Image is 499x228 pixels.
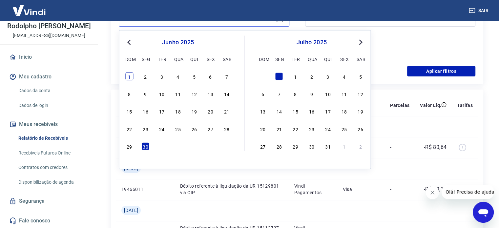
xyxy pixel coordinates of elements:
div: sex [340,55,348,63]
div: ter [291,55,299,63]
div: sex [206,55,214,63]
div: Choose sábado, 5 de julho de 2025 [223,142,231,150]
a: Segurança [8,194,90,208]
div: Choose sábado, 19 de julho de 2025 [357,107,364,115]
button: Meu cadastro [8,70,90,84]
div: Choose terça-feira, 10 de junho de 2025 [158,90,166,98]
div: Choose segunda-feira, 21 de julho de 2025 [275,125,283,133]
div: Choose segunda-feira, 9 de junho de 2025 [142,90,150,98]
div: Choose quinta-feira, 24 de julho de 2025 [324,125,332,133]
a: Dados de login [16,99,90,112]
p: Rodolpho [PERSON_NAME] [7,23,91,30]
div: Choose terça-feira, 17 de junho de 2025 [158,107,166,115]
div: month 2025-06 [124,72,231,151]
p: [EMAIL_ADDRESS][DOMAIN_NAME] [13,32,85,39]
div: Choose segunda-feira, 16 de junho de 2025 [142,107,150,115]
button: Previous Month [125,38,133,46]
div: Choose quinta-feira, 19 de junho de 2025 [190,107,198,115]
div: Choose sábado, 5 de julho de 2025 [357,73,364,80]
div: Choose domingo, 8 de junho de 2025 [125,90,133,98]
div: qui [190,55,198,63]
div: Choose terça-feira, 8 de julho de 2025 [291,90,299,98]
div: Choose domingo, 13 de julho de 2025 [259,107,267,115]
button: Meus recebíveis [8,117,90,132]
div: Choose domingo, 29 de junho de 2025 [259,73,267,80]
div: Choose sexta-feira, 11 de julho de 2025 [340,90,348,98]
div: sab [223,55,231,63]
div: Choose terça-feira, 1 de julho de 2025 [158,142,166,150]
div: Choose quarta-feira, 2 de julho de 2025 [174,142,182,150]
div: Choose quinta-feira, 3 de julho de 2025 [190,142,198,150]
div: Choose segunda-feira, 30 de junho de 2025 [275,73,283,80]
p: Vindi Pagamentos [294,183,332,196]
button: Sair [468,5,491,17]
div: Choose domingo, 20 de julho de 2025 [259,125,267,133]
iframe: Mensagem da empresa [442,185,494,199]
div: Choose segunda-feira, 14 de julho de 2025 [275,107,283,115]
a: Disponibilização de agenda [16,176,90,189]
div: sab [357,55,364,63]
div: Choose domingo, 27 de julho de 2025 [259,142,267,150]
div: Choose sexta-feira, 4 de julho de 2025 [340,73,348,80]
p: -R$ 80,64 [424,143,447,151]
a: Dados da conta [16,84,90,97]
div: Choose sexta-feira, 20 de junho de 2025 [206,107,214,115]
div: Choose terça-feira, 22 de julho de 2025 [291,125,299,133]
div: Choose sexta-feira, 25 de julho de 2025 [340,125,348,133]
p: Parcelas [390,102,409,109]
p: Valor Líq. [420,102,441,109]
div: Choose quarta-feira, 25 de junho de 2025 [174,125,182,133]
p: Visa [343,186,380,193]
div: Choose quinta-feira, 5 de junho de 2025 [190,73,198,80]
div: Choose quarta-feira, 16 de julho de 2025 [308,107,316,115]
div: Choose sexta-feira, 6 de junho de 2025 [206,73,214,80]
div: Choose sábado, 21 de junho de 2025 [223,107,231,115]
div: Choose quarta-feira, 4 de junho de 2025 [174,73,182,80]
div: Choose quinta-feira, 3 de julho de 2025 [324,73,332,80]
div: ter [158,55,166,63]
div: julho 2025 [258,38,365,46]
div: Choose sábado, 28 de junho de 2025 [223,125,231,133]
div: Choose quinta-feira, 12 de junho de 2025 [190,90,198,98]
div: junho 2025 [124,38,231,46]
div: Choose sábado, 26 de julho de 2025 [357,125,364,133]
div: Choose terça-feira, 15 de julho de 2025 [291,107,299,115]
div: seg [142,55,150,63]
div: Choose quinta-feira, 17 de julho de 2025 [324,107,332,115]
div: Choose domingo, 6 de julho de 2025 [259,90,267,98]
div: Choose quarta-feira, 30 de julho de 2025 [308,142,316,150]
p: -R$ 29,12 [424,185,447,193]
iframe: Fechar mensagem [426,186,439,199]
div: Choose domingo, 15 de junho de 2025 [125,107,133,115]
iframe: Botão para abrir a janela de mensagens [473,202,494,223]
span: Olá! Precisa de ajuda? [4,5,55,10]
div: qua [308,55,316,63]
div: Choose domingo, 29 de junho de 2025 [125,142,133,150]
div: Choose quarta-feira, 11 de junho de 2025 [174,90,182,98]
a: Relatório de Recebíveis [16,132,90,145]
div: Choose quinta-feira, 31 de julho de 2025 [324,142,332,150]
p: Débito referente à liquidação da UR 15129801 via CIP [180,183,284,196]
div: Choose sexta-feira, 13 de junho de 2025 [206,90,214,98]
div: dom [125,55,133,63]
div: Choose sexta-feira, 27 de junho de 2025 [206,125,214,133]
div: Choose segunda-feira, 2 de junho de 2025 [142,73,150,80]
div: Choose segunda-feira, 23 de junho de 2025 [142,125,150,133]
div: Choose sábado, 12 de julho de 2025 [357,90,364,98]
div: Choose terça-feira, 29 de julho de 2025 [291,142,299,150]
div: Choose sexta-feira, 1 de agosto de 2025 [340,142,348,150]
div: Choose quarta-feira, 23 de julho de 2025 [308,125,316,133]
a: Início [8,50,90,64]
div: qui [324,55,332,63]
div: Choose terça-feira, 24 de junho de 2025 [158,125,166,133]
div: seg [275,55,283,63]
div: Choose terça-feira, 1 de julho de 2025 [291,73,299,80]
button: Next Month [357,38,364,46]
p: Tarifas [457,102,473,109]
button: Aplicar filtros [407,66,475,76]
span: [DATE] [124,207,138,214]
div: dom [259,55,267,63]
div: Choose domingo, 1 de junho de 2025 [125,73,133,80]
div: qua [174,55,182,63]
div: Choose sábado, 14 de junho de 2025 [223,90,231,98]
